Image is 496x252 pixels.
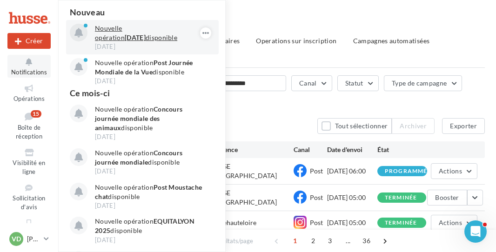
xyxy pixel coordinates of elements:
[353,37,430,45] span: Campagnes automatisées
[385,220,417,226] div: terminée
[385,195,417,201] div: terminée
[377,145,428,154] div: État
[214,237,253,245] span: résultats/page
[431,215,477,231] button: Actions
[256,37,336,45] span: Operations sur inscription
[7,55,51,78] button: Notifications
[27,234,40,244] p: [PERSON_NAME]
[7,81,51,104] a: Opérations
[7,181,51,212] a: Sollicitation d'avis
[442,118,485,134] button: Exporter
[431,163,477,179] button: Actions
[291,75,332,91] button: Canal
[341,233,355,248] span: ...
[322,233,337,248] span: 3
[392,118,435,134] button: Archiver
[12,234,21,244] span: VD
[7,33,51,49] div: Nouvelle campagne
[7,33,51,49] button: Créer
[439,219,462,226] span: Actions
[327,145,377,154] div: Date d'envoi
[327,193,377,202] div: [DATE] 05:00
[210,162,294,180] div: HUSSE [GEOGRAPHIC_DATA]
[16,124,42,140] span: Boîte de réception
[306,233,321,248] span: 2
[69,15,485,29] div: Mes campagnes
[310,219,323,226] span: Post
[439,167,462,175] span: Actions
[7,146,51,177] a: Visibilité en ligne
[310,193,323,201] span: Post
[385,168,431,174] div: programmée
[13,159,45,175] span: Visibilité en ligne
[7,216,51,239] a: SMS unitaire
[310,167,323,175] span: Post
[7,230,51,248] a: VD [PERSON_NAME]
[327,218,377,227] div: [DATE] 05:00
[384,75,462,91] button: Type de campagne
[327,166,377,176] div: [DATE] 06:00
[13,194,45,211] span: Sollicitation d'avis
[337,75,379,91] button: Statut
[11,68,47,76] span: Notifications
[427,190,467,206] button: Booster
[288,233,302,248] span: 1
[7,108,51,142] a: Boîte de réception15
[464,220,487,243] iframe: Intercom live chat
[294,145,327,154] div: Canal
[210,145,294,154] div: Audience
[359,233,374,248] span: 36
[210,218,256,227] div: hussehauteloire
[13,95,45,102] span: Opérations
[317,118,392,134] button: Tout sélectionner
[210,188,294,207] div: HUSSE [GEOGRAPHIC_DATA]
[31,110,41,118] div: 15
